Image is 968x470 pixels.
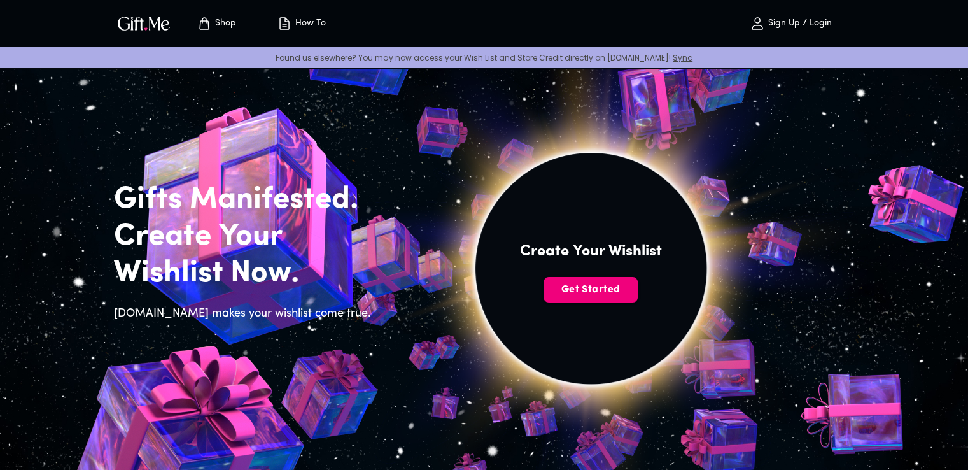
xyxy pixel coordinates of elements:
[673,52,692,63] a: Sync
[267,3,337,44] button: How To
[114,182,379,218] h2: Gifts Manifested.
[114,305,379,323] h6: [DOMAIN_NAME] makes your wishlist come true.
[765,18,832,29] p: Sign Up / Login
[277,16,292,31] img: how-to.svg
[727,3,855,44] button: Sign Up / Login
[114,255,379,292] h2: Wishlist Now.
[212,18,236,29] p: Shop
[10,52,958,63] p: Found us elsewhere? You may now access your Wish List and Store Credit directly on [DOMAIN_NAME]!
[544,283,638,297] span: Get Started
[544,277,638,303] button: Get Started
[520,241,662,262] h4: Create Your Wishlist
[181,3,251,44] button: Store page
[114,16,174,31] button: GiftMe Logo
[115,14,172,32] img: GiftMe Logo
[114,218,379,255] h2: Create Your
[292,18,326,29] p: How To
